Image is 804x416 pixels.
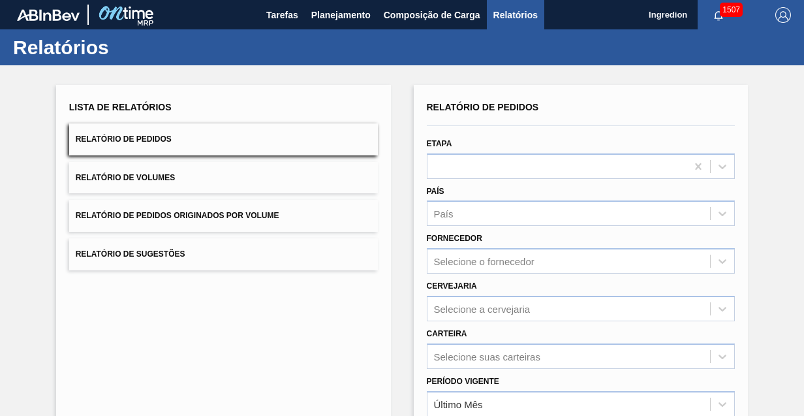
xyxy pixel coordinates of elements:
span: 1507 [720,3,743,17]
h1: Relatórios [13,40,245,55]
button: Relatório de Sugestões [69,238,378,270]
button: Notificações [698,6,739,24]
button: Relatório de Volumes [69,162,378,194]
div: Selecione suas carteiras [434,351,540,362]
button: Relatório de Pedidos Originados por Volume [69,200,378,232]
span: Relatório de Volumes [76,173,175,182]
div: Último Mês [434,398,483,409]
span: Composição de Carga [384,7,480,23]
span: Planejamento [311,7,371,23]
div: País [434,208,454,219]
img: Logout [775,7,791,23]
img: TNhmsLtSVTkK8tSr43FrP2fwEKptu5GPRR3wAAAABJRU5ErkJggg== [17,9,80,21]
span: Tarefas [266,7,298,23]
label: Fornecedor [427,234,482,243]
span: Relatório de Pedidos [427,102,539,112]
label: País [427,187,444,196]
span: Relatórios [493,7,538,23]
div: Selecione a cervejaria [434,303,531,314]
button: Relatório de Pedidos [69,123,378,155]
span: Lista de Relatórios [69,102,172,112]
div: Selecione o fornecedor [434,256,534,267]
label: Etapa [427,139,452,148]
span: Relatório de Sugestões [76,249,185,259]
span: Relatório de Pedidos [76,135,172,144]
span: Relatório de Pedidos Originados por Volume [76,211,279,220]
label: Cervejaria [427,281,477,291]
label: Carteira [427,329,467,338]
label: Período Vigente [427,377,499,386]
